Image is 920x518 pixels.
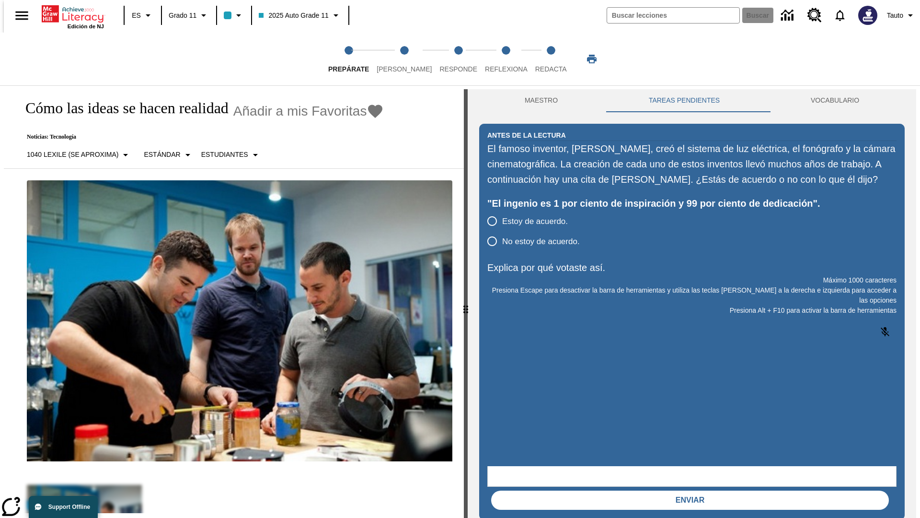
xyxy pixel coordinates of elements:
[535,65,567,73] span: Redacta
[48,504,90,510] span: Support Offline
[487,275,897,285] p: Máximo 1000 caracteres
[576,50,607,68] button: Imprimir
[477,33,535,85] button: Reflexiona step 4 of 5
[328,65,369,73] span: Prepárate
[887,11,903,21] span: Tauto
[528,33,575,85] button: Redacta step 5 of 5
[201,150,248,160] p: Estudiantes
[828,3,852,28] a: Notificaciones
[140,146,197,164] button: Tipo de apoyo, Estándar
[485,65,528,73] span: Reflexiona
[68,24,104,29] span: Edición de NJ
[479,89,603,112] button: Maestro
[29,496,98,518] button: Support Offline
[487,260,897,275] p: Explica por qué votaste así.
[197,146,265,164] button: Seleccionar estudiante
[169,11,196,21] span: Grado 11
[852,3,883,28] button: Escoja un nuevo avatar
[23,146,135,164] button: Seleccione Lexile, 1040 Lexile (Se aproxima)
[4,89,464,513] div: reading
[42,3,104,29] div: Portada
[468,89,916,518] div: activity
[233,104,367,119] span: Añadir a mis Favoritas
[487,306,897,316] p: Presiona Alt + F10 para activar la barra de herramientas
[765,89,905,112] button: VOCABULARIO
[883,7,920,24] button: Perfil/Configuración
[132,11,141,21] span: ES
[144,150,180,160] p: Estándar
[127,7,158,24] button: Lenguaje: ES, Selecciona un idioma
[858,6,877,25] img: Avatar
[464,89,468,518] div: Pulsa la tecla de intro o la barra espaciadora y luego presiona las flechas de derecha e izquierd...
[502,235,580,248] span: No estoy de acuerdo.
[255,7,345,24] button: Clase: 2025 Auto Grade 11, Selecciona una clase
[4,8,140,16] body: Explica por qué votaste así. Máximo 1000 caracteres Presiona Alt + F10 para activar la barra de h...
[802,2,828,28] a: Centro de recursos, Se abrirá en una pestaña nueva.
[259,11,328,21] span: 2025 Auto Grade 11
[377,65,432,73] span: [PERSON_NAME]
[165,7,213,24] button: Grado: Grado 11, Elige un grado
[15,99,229,117] h1: Cómo las ideas se hacen realidad
[321,33,377,85] button: Prepárate step 1 of 5
[27,180,452,461] img: El fundador de Quirky, Ben Kaufman prueba un nuevo producto con un compañero de trabajo, Gaz Brow...
[432,33,485,85] button: Responde step 3 of 5
[479,89,905,112] div: Instructional Panel Tabs
[8,1,36,30] button: Abrir el menú lateral
[439,65,477,73] span: Responde
[15,133,384,141] p: Noticias: Tecnología
[502,215,568,228] span: Estoy de acuerdo.
[491,491,889,510] button: Enviar
[487,285,897,306] p: Presiona Escape para desactivar la barra de herramientas y utiliza las teclas [PERSON_NAME] a la ...
[487,130,566,141] h2: Antes de la lectura
[607,8,739,23] input: Buscar campo
[874,320,897,343] button: Haga clic para activar la función de reconocimiento de voz
[487,141,897,187] div: El famoso inventor, [PERSON_NAME], creó el sistema de luz eléctrica, el fonógrafo y la cámara cin...
[220,7,248,24] button: El color de la clase es azul claro. Cambiar el color de la clase.
[27,150,118,160] p: 1040 Lexile (Se aproxima)
[369,33,439,85] button: Lee step 2 of 5
[487,211,587,251] div: poll
[775,2,802,29] a: Centro de información
[603,89,765,112] button: TAREAS PENDIENTES
[233,103,384,119] button: Añadir a mis Favoritas - Cómo las ideas se hacen realidad
[487,196,897,211] div: "El ingenio es 1 por ciento de inspiración y 99 por ciento de dedicación".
